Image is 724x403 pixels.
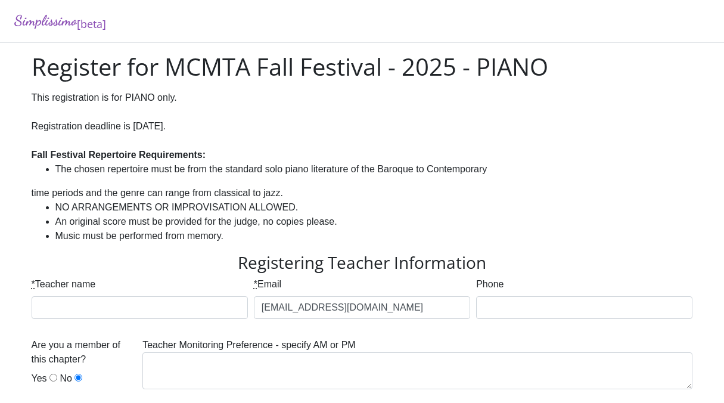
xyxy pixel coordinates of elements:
h1: Register for MCMTA Fall Festival - 2025 - PIANO [32,52,693,81]
label: Are you a member of this chapter? [32,338,137,367]
label: Teacher name [32,277,96,292]
abbr: required [32,279,35,289]
li: An original score must be provided for the judge, no copies please. [55,215,693,229]
li: NO ARRANGEMENTS OR IMPROVISATION ALLOWED. [55,200,693,215]
label: No [60,371,72,386]
a: Simplissimo[beta] [14,10,106,33]
label: Phone [476,277,504,292]
abbr: required [254,279,257,289]
label: Yes [32,371,47,386]
li: The chosen repertoire must be from the standard solo piano literature of the Baroque to Contemporary [55,162,693,176]
div: Teacher Monitoring Preference - specify AM or PM [139,338,695,399]
strong: Fall Festival Repertoire Requirements: [32,150,206,160]
div: time periods and the genre can range from classical to jazz. [32,186,693,200]
label: Email [254,277,281,292]
h3: Registering Teacher Information [32,253,693,273]
sub: [beta] [77,17,106,31]
li: Music must be performed from memory. [55,229,693,243]
div: This registration is for PIANO only. Registration deadline is [DATE]. [32,91,693,162]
